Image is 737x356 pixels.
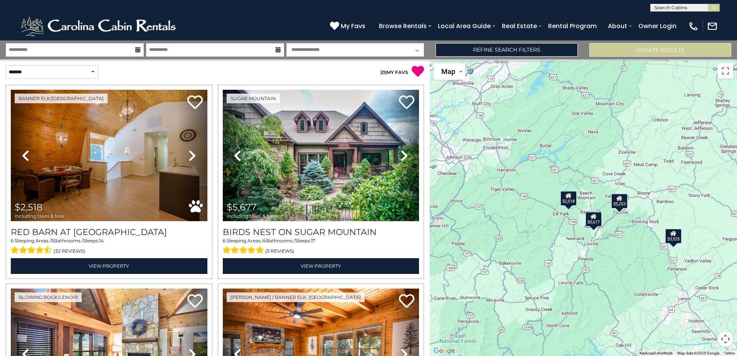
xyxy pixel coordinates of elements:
img: phone-regular-white.png [688,21,699,32]
img: thumbnail_168440338.jpeg [223,90,419,221]
a: About [604,19,631,33]
span: 17 [311,238,315,243]
img: mail-regular-white.png [707,21,718,32]
a: [PERSON_NAME] / Banner Elk, [GEOGRAPHIC_DATA] [227,292,365,302]
a: Refine Search Filters [436,43,577,57]
img: White-1-2.png [19,15,179,38]
span: $5,677 [227,202,256,213]
div: $5,677 [585,212,602,227]
h3: Red Barn at Tiffanys Estate [11,227,207,237]
img: Google [432,346,457,356]
div: $5,253 [611,193,628,209]
div: Sleeping Areas / Bathrooms / Sleeps: [223,237,419,256]
span: $2,518 [15,202,42,213]
a: View Property [11,258,207,274]
div: Sleeping Areas / Bathrooms / Sleeps: [11,237,207,256]
a: Add to favorites [399,293,414,310]
span: Map data ©2025 Google [677,351,719,355]
span: 6 [11,238,13,243]
span: 4 [263,238,266,243]
span: ( ) [380,69,387,75]
span: 5 [51,238,54,243]
a: Red Barn at [GEOGRAPHIC_DATA] [11,227,207,237]
span: 14 [99,238,104,243]
button: Keyboard shortcuts [639,351,673,356]
div: $2,518 [560,191,577,206]
span: (32 reviews) [54,246,85,256]
a: Add to favorites [187,293,203,310]
a: Sugar Mountain [227,94,280,103]
span: including taxes & fees [227,213,276,218]
a: My Favs [330,21,367,31]
a: Add to favorites [187,94,203,111]
span: (3 reviews) [265,246,294,256]
a: Rental Program [544,19,601,33]
button: Change map style [434,63,465,80]
a: Banner Elk/[GEOGRAPHIC_DATA] [15,94,108,103]
a: Terms (opens in new tab) [724,351,735,355]
a: Owner Login [634,19,680,33]
a: Real Estate [498,19,541,33]
button: Toggle fullscreen view [718,63,733,79]
div: $3,525 [665,228,682,244]
span: Map [441,67,455,76]
a: Add to favorites [399,94,414,111]
span: 0 [382,69,385,75]
a: Open this area in Google Maps (opens a new window) [432,346,457,356]
span: including taxes & fees [15,213,64,218]
a: View Property [223,258,419,274]
a: (0)MY FAVS [380,69,408,75]
span: My Favs [341,21,365,31]
span: 6 [223,238,225,243]
a: Birds Nest On Sugar Mountain [223,227,419,237]
button: Map camera controls [718,331,733,347]
a: Local Area Guide [434,19,495,33]
a: Browse Rentals [375,19,431,33]
img: thumbnail_163263139.jpeg [11,90,207,221]
button: Update Results [589,43,731,57]
a: Blowing Rock/Lenoir [15,292,82,302]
